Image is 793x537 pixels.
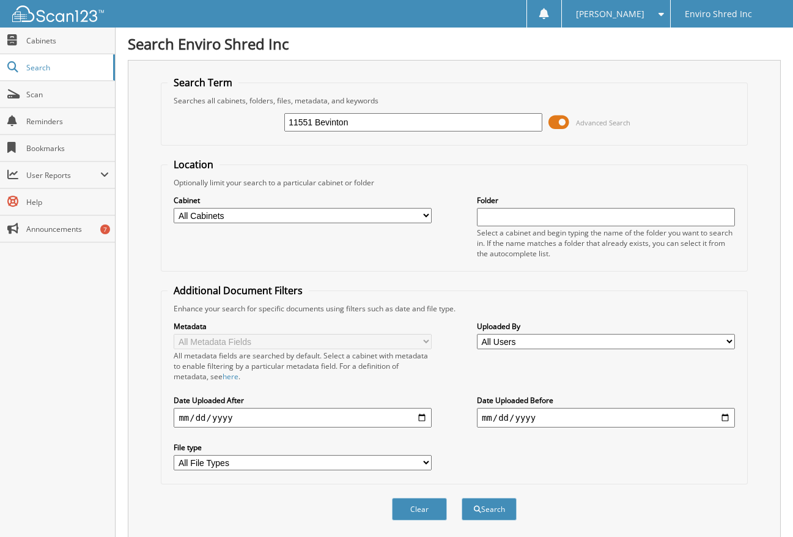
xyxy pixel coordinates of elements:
label: Uploaded By [477,321,735,331]
label: Folder [477,195,735,206]
span: Cabinets [26,35,109,46]
span: [PERSON_NAME] [576,10,644,18]
label: File type [174,442,432,453]
div: 7 [100,224,110,234]
button: Search [462,498,517,520]
legend: Location [168,158,219,171]
span: Enviro Shred Inc [685,10,752,18]
span: Help [26,197,109,207]
input: end [477,408,735,428]
div: All metadata fields are searched by default. Select a cabinet with metadata to enable filtering b... [174,350,432,382]
span: Bookmarks [26,143,109,154]
span: Announcements [26,224,109,234]
div: Optionally limit your search to a particular cabinet or folder [168,177,740,188]
button: Clear [392,498,447,520]
label: Cabinet [174,195,432,206]
div: Enhance your search for specific documents using filters such as date and file type. [168,303,740,314]
input: start [174,408,432,428]
h1: Search Enviro Shred Inc [128,34,781,54]
label: Metadata [174,321,432,331]
a: here [223,371,238,382]
span: Scan [26,89,109,100]
legend: Search Term [168,76,238,89]
label: Date Uploaded After [174,395,432,406]
span: Reminders [26,116,109,127]
span: Advanced Search [576,118,630,127]
img: scan123-logo-white.svg [12,6,104,22]
legend: Additional Document Filters [168,284,309,297]
span: Search [26,62,107,73]
iframe: Chat Widget [732,478,793,537]
div: Searches all cabinets, folders, files, metadata, and keywords [168,95,740,106]
span: User Reports [26,170,100,180]
label: Date Uploaded Before [477,395,735,406]
div: Select a cabinet and begin typing the name of the folder you want to search in. If the name match... [477,228,735,259]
